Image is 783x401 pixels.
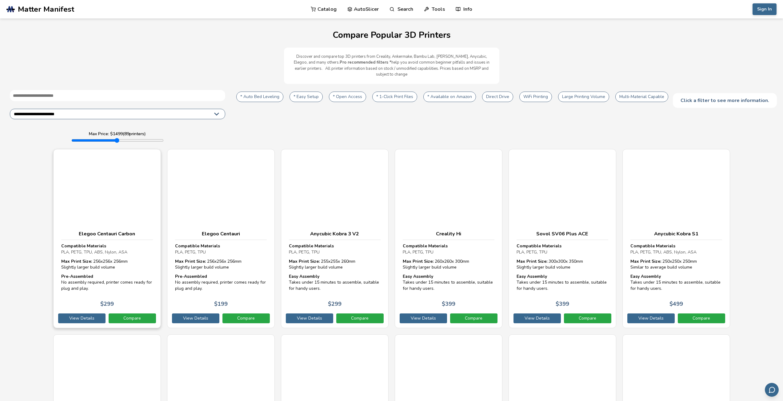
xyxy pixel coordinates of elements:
strong: Max Print Size: [61,258,92,264]
h3: Elegoo Centauri Carbon [61,231,153,237]
a: Compare [450,313,497,323]
strong: Max Print Size: [289,258,320,264]
button: Large Printing Volume [558,92,609,102]
strong: Compatible Materials [630,243,675,249]
h3: Creality Hi [403,231,494,237]
span: PLA, PETG, TPU [403,249,433,255]
p: Discover and compare top 3D printers from Creality, Ankermake, Bambu Lab, [PERSON_NAME], Anycubic... [290,54,493,78]
a: View Details [58,313,106,323]
strong: Compatible Materials [517,243,561,249]
a: View Details [400,313,447,323]
a: Compare [678,313,725,323]
button: * Open Access [329,92,366,102]
a: Compare [222,313,270,323]
div: No assembly required, printer comes ready for plug and play. [61,273,153,292]
div: 255 x 255 x 260 mm Slightly larger build volume [289,258,381,270]
span: PLA, PETG, TPU [289,249,320,255]
strong: Pre-Assembled [175,273,207,279]
strong: Easy Assembly [403,273,433,279]
strong: Easy Assembly [517,273,547,279]
strong: Compatible Materials [175,243,220,249]
button: Multi-Material Capable [615,92,668,102]
a: View Details [627,313,675,323]
strong: Compatible Materials [403,243,448,249]
div: 260 x 260 x 300 mm Slightly larger build volume [403,258,494,270]
p: $ 499 [669,301,683,307]
div: 256 x 256 x 256 mm Slightly larger build volume [61,258,153,270]
h1: Compare Popular 3D Printers [6,30,777,40]
button: Direct Drive [482,92,513,102]
button: Send feedback via email [765,383,779,397]
h3: Anycubic Kobra 3 V2 [289,231,381,237]
span: Matter Manifest [18,5,74,14]
a: View Details [513,313,561,323]
a: Creality HiCompatible MaterialsPLA, PETG, TPUMax Print Size: 260x260x 300mmSlightly larger build ... [395,149,502,328]
a: Compare [336,313,384,323]
p: $ 399 [556,301,569,307]
a: Sovol SV06 Plus ACECompatible MaterialsPLA, PETG, TPUMax Print Size: 300x300x 350mmSlightly large... [509,149,616,328]
span: PLA, PETG, TPU [517,249,547,255]
h3: Elegoo Centauri [175,231,267,237]
a: Compare [564,313,611,323]
span: PLA, PETG, TPU [175,249,206,255]
strong: Compatible Materials [289,243,334,249]
strong: Max Print Size: [630,258,661,264]
strong: Max Print Size: [517,258,547,264]
div: No assembly required, printer comes ready for plug and play. [175,273,267,292]
div: 300 x 300 x 350 mm Slightly larger build volume [517,258,608,270]
p: $ 299 [100,301,114,307]
span: PLA, PETG, TPU, ABS, Nylon, ASA [61,249,127,255]
button: Sign In [753,3,777,15]
strong: Compatible Materials [61,243,106,249]
strong: Easy Assembly [289,273,319,279]
a: Elegoo Centauri CarbonCompatible MaterialsPLA, PETG, TPU, ABS, Nylon, ASAMax Print Size: 256x256x... [53,149,161,328]
div: Takes under 15 minutes to assemble, suitable for handy users. [630,273,722,292]
p: $ 299 [328,301,342,307]
a: Anycubic Kobra S1Compatible MaterialsPLA, PETG, TPU, ABS, Nylon, ASAMax Print Size: 250x250x 250m... [622,149,730,328]
p: $ 399 [442,301,455,307]
h3: Anycubic Kobra S1 [630,231,722,237]
div: Takes under 15 minutes to assemble, suitable for handy users. [289,273,381,292]
button: WiFi Printing [519,92,552,102]
label: Max Price: $ 1499 ( 89 printers) [89,132,146,136]
button: * Easy Setup [290,92,323,102]
h3: Sovol SV06 Plus ACE [517,231,608,237]
a: Compare [109,313,156,323]
strong: Max Print Size: [175,258,206,264]
a: View Details [172,313,219,323]
button: * Auto Bed Leveling [236,92,283,102]
a: View Details [286,313,333,323]
button: * 1-Click Print Files [372,92,417,102]
div: 250 x 250 x 250 mm Similar to average build volume [630,258,722,270]
div: Click a filter to see more information. [673,93,777,108]
strong: Easy Assembly [630,273,661,279]
strong: Pre-Assembled [61,273,93,279]
div: 256 x 256 x 256 mm Slightly larger build volume [175,258,267,270]
strong: Max Print Size: [403,258,433,264]
b: Pro recommended filters * [340,60,391,65]
button: * Available on Amazon [423,92,476,102]
p: $ 199 [214,301,228,307]
div: Takes under 15 minutes to assemble, suitable for handy users. [403,273,494,292]
a: Elegoo CentauriCompatible MaterialsPLA, PETG, TPUMax Print Size: 256x256x 256mmSlightly larger bu... [167,149,275,328]
div: Takes under 15 minutes to assemble, suitable for handy users. [517,273,608,292]
a: Anycubic Kobra 3 V2Compatible MaterialsPLA, PETG, TPUMax Print Size: 255x255x 260mmSlightly large... [281,149,389,328]
span: PLA, PETG, TPU, ABS, Nylon, ASA [630,249,697,255]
